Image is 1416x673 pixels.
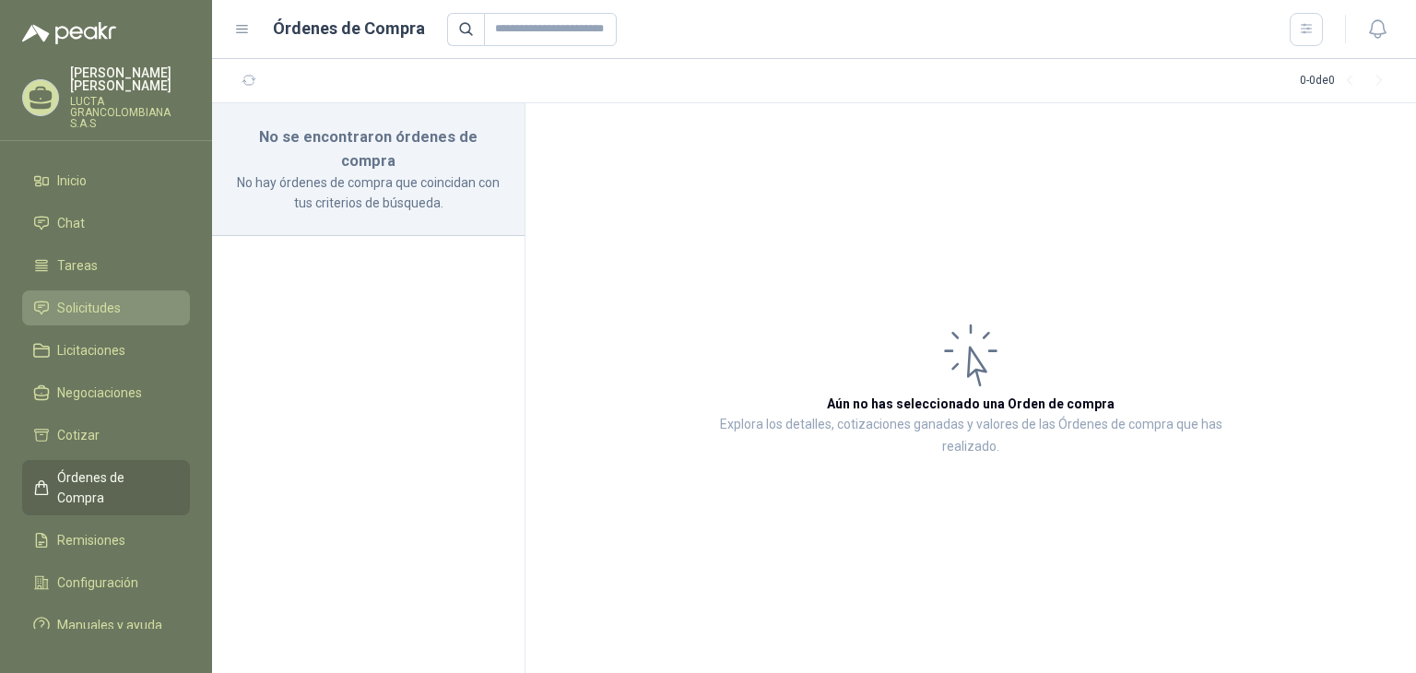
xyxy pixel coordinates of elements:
h3: No se encontraron órdenes de compra [234,125,502,172]
a: Remisiones [22,523,190,558]
p: Explora los detalles, cotizaciones ganadas y valores de las Órdenes de compra que has realizado. [710,414,1232,458]
a: Órdenes de Compra [22,460,190,515]
span: Órdenes de Compra [57,467,172,508]
a: Cotizar [22,418,190,453]
span: Configuración [57,573,138,593]
span: Inicio [57,171,87,191]
a: Inicio [22,163,190,198]
img: Logo peakr [22,22,116,44]
a: Manuales y ayuda [22,608,190,643]
a: Configuración [22,565,190,600]
span: Solicitudes [57,298,121,318]
p: No hay órdenes de compra que coincidan con tus criterios de búsqueda. [234,172,502,213]
h3: Aún no has seleccionado una Orden de compra [827,394,1115,414]
a: Tareas [22,248,190,283]
h1: Órdenes de Compra [273,16,425,41]
span: Remisiones [57,530,125,550]
span: Tareas [57,255,98,276]
span: Manuales y ayuda [57,615,162,635]
div: 0 - 0 de 0 [1300,66,1394,96]
a: Licitaciones [22,333,190,368]
span: Licitaciones [57,340,125,360]
a: Chat [22,206,190,241]
span: Negociaciones [57,383,142,403]
p: [PERSON_NAME] [PERSON_NAME] [70,66,190,92]
span: Cotizar [57,425,100,445]
a: Solicitudes [22,290,190,325]
span: Chat [57,213,85,233]
a: Negociaciones [22,375,190,410]
p: LUCTA GRANCOLOMBIANA S.A.S [70,96,190,129]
